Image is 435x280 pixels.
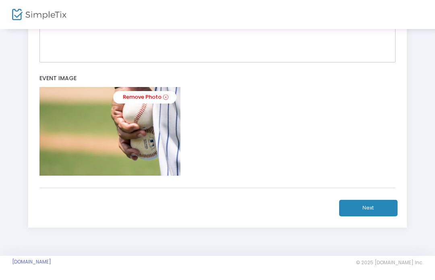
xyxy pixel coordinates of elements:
button: Next [339,200,398,216]
a: Remove Photo [113,91,176,104]
a: [DOMAIN_NAME] [12,259,51,265]
span: Event Image [39,74,77,82]
img: unx48fX9y+euPEt8Qotn7T8Vwn9PpzsWApd0eg3lIGlXgAu53+H3bbUcRihkGxAAAAAElFTkSuQmCC [39,87,180,176]
span: © 2025 [DOMAIN_NAME] Inc. [356,259,423,266]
